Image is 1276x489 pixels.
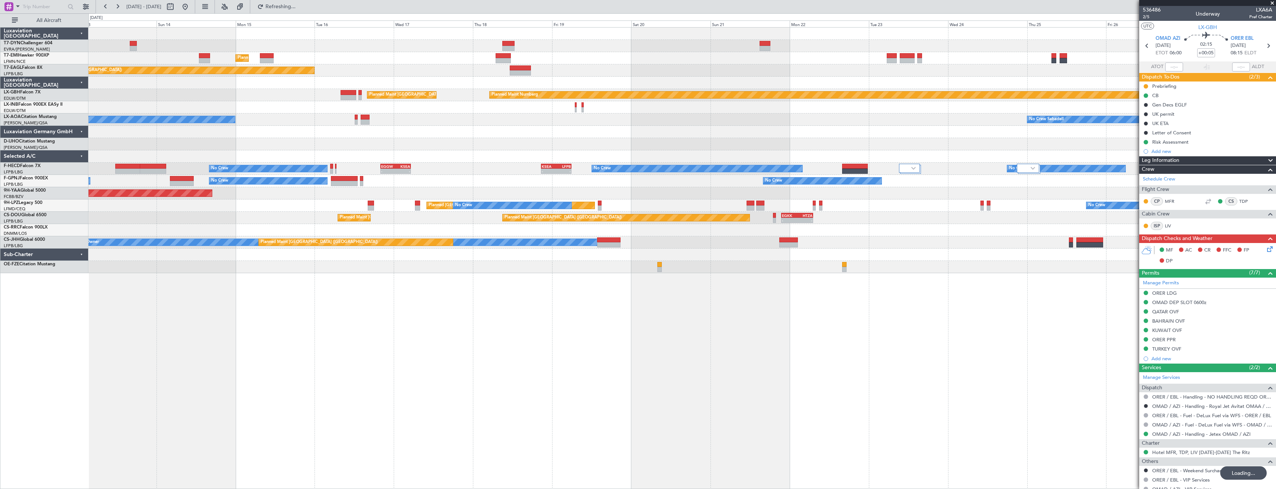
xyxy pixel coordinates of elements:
[552,20,631,27] div: Fri 19
[782,213,797,218] div: EGKK
[211,175,228,186] div: No Crew
[4,71,23,77] a: LFPB/LBG
[1106,20,1185,27] div: Fri 26
[4,188,46,193] a: 9H-YAAGlobal 5000
[1151,63,1163,71] span: ATOT
[1152,111,1174,117] div: UK permit
[1220,466,1267,480] div: Loading...
[911,167,916,170] img: arrow-gray.svg
[1249,269,1260,277] span: (7/7)
[1142,185,1169,194] span: Flight Crew
[1198,23,1217,31] span: LX-GBH
[1141,23,1154,29] button: UTC
[4,53,49,58] a: T7-EMIHawker 900XP
[1165,198,1182,205] a: MFR
[1152,290,1177,296] div: ORER LDG
[1152,336,1176,343] div: ORER PPR
[1088,200,1105,211] div: No Crew
[790,20,869,27] div: Mon 22
[1143,6,1161,14] span: 536486
[4,206,25,212] a: LFMD/CEQ
[1152,318,1185,324] div: BAHRAIN OVF
[86,237,99,248] div: Owner
[4,96,26,101] a: EDLW/DTM
[1170,49,1182,57] span: 06:00
[126,3,161,10] span: [DATE] - [DATE]
[1156,49,1168,57] span: ETOT
[394,20,473,27] div: Wed 17
[4,65,42,70] a: T7-EAGLFalcon 8X
[1142,234,1212,243] span: Dispatch Checks and Weather
[4,176,20,180] span: F-GPNJ
[1151,197,1163,205] div: CP
[1142,439,1160,448] span: Charter
[1223,247,1231,254] span: FFC
[381,169,396,173] div: -
[4,262,55,266] a: OE-FZECitation Mustang
[1156,42,1171,49] span: [DATE]
[4,115,57,119] a: LX-AOACitation Mustang
[19,18,78,23] span: All Aircraft
[1225,197,1237,205] div: CS
[492,89,538,100] div: Planned Maint Nurnberg
[265,4,296,9] span: Refreshing...
[4,213,46,217] a: CS-DOUGlobal 6500
[1152,130,1191,136] div: Letter of Consent
[1143,176,1175,183] a: Schedule Crew
[1152,412,1271,419] a: ORER / EBL - Fuel - DeLux Fuel via WFS - ORER / EBL
[381,164,396,169] div: EGGW
[1143,374,1180,381] a: Manage Services
[1142,73,1179,81] span: Dispatch To-Dos
[1027,20,1106,27] div: Thu 25
[4,262,19,266] span: OE-FZE
[1142,364,1161,372] span: Services
[1143,279,1179,287] a: Manage Permits
[1152,102,1187,108] div: Gen Decs EGLF
[1151,222,1163,230] div: ISP
[1151,355,1272,362] div: Add new
[542,164,556,169] div: KSEA
[1143,14,1161,20] span: 2/5
[4,108,26,114] a: EDLW/DTM
[1152,139,1189,145] div: Risk Assessment
[4,139,19,144] span: D-IJHO
[1152,92,1159,99] div: CB
[4,237,45,242] a: CS-JHHGlobal 6000
[4,164,20,168] span: F-HECD
[315,20,394,27] div: Tue 16
[1166,247,1173,254] span: MF
[4,237,20,242] span: CS-JHH
[4,169,23,175] a: LFPB/LBG
[157,20,236,27] div: Sun 14
[1031,167,1035,170] img: arrow-gray.svg
[238,52,309,64] div: Planned Maint [GEOGRAPHIC_DATA]
[340,212,457,223] div: Planned Maint [GEOGRAPHIC_DATA] ([GEOGRAPHIC_DATA])
[4,201,42,205] a: 9H-LPZLegacy 500
[1244,49,1256,57] span: ELDT
[1200,41,1212,48] span: 02:15
[1249,364,1260,371] span: (2/2)
[1152,327,1182,333] div: KUWAIT OVF
[23,1,65,12] input: Trip Number
[1152,403,1272,409] a: OMAD / AZI - Handling - Royal Jet Avitat OMAA / AUH
[473,20,552,27] div: Thu 18
[1249,73,1260,81] span: (2/3)
[631,20,710,27] div: Sat 20
[4,53,18,58] span: T7-EMI
[797,213,812,218] div: HTZA
[4,41,52,45] a: T7-DYNChallenger 604
[765,175,782,186] div: No Crew
[4,120,48,126] a: [PERSON_NAME]/QSA
[1152,309,1179,315] div: QATAR OVF
[1156,35,1180,42] span: OMAD AZI
[4,225,20,230] span: CS-RRC
[4,176,48,180] a: F-GPNJFalcon 900EX
[1142,384,1162,392] span: Dispatch
[594,163,611,174] div: No Crew
[90,15,103,21] div: [DATE]
[396,169,410,173] div: -
[1009,163,1026,174] div: No Crew
[1252,63,1264,71] span: ALDT
[254,1,299,13] button: Refreshing...
[1166,258,1173,265] span: DP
